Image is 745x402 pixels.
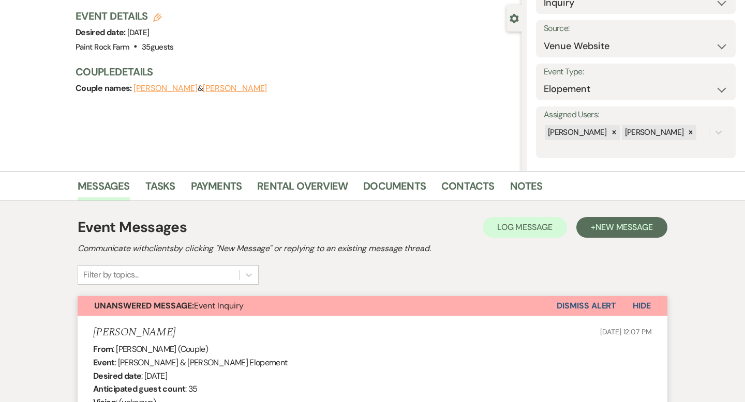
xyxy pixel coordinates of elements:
button: +New Message [576,217,667,238]
button: Unanswered Message:Event Inquiry [78,296,557,316]
b: From [93,344,113,354]
span: Paint Rock Farm [76,42,129,52]
button: Log Message [483,217,567,238]
b: Desired date [93,370,141,381]
h3: Event Details [76,9,174,23]
span: Event Inquiry [94,300,244,311]
a: Tasks [145,178,175,200]
span: Couple names: [76,83,133,94]
a: Payments [191,178,242,200]
button: Dismiss Alert [557,296,616,316]
span: Desired date: [76,27,127,38]
span: 35 guests [142,42,174,52]
a: Notes [510,178,543,200]
b: Anticipated guest count [93,383,185,394]
span: & [133,83,267,94]
h2: Communicate with clients by clicking "New Message" or replying to an existing message thread. [78,242,667,255]
strong: Unanswered Message: [94,300,194,311]
button: [PERSON_NAME] [203,84,267,92]
span: [DATE] 12:07 PM [600,327,652,336]
label: Event Type: [544,65,728,80]
a: Rental Overview [257,178,348,200]
span: New Message [595,222,653,233]
span: Log Message [497,222,553,233]
div: [PERSON_NAME] [545,125,608,140]
h1: Event Messages [78,217,187,238]
b: Event [93,357,115,368]
button: [PERSON_NAME] [133,84,198,92]
label: Source: [544,21,728,36]
button: Close lead details [510,13,519,23]
a: Contacts [441,178,495,200]
a: Documents [363,178,426,200]
span: [DATE] [127,27,149,38]
label: Assigned Users: [544,107,728,122]
h3: Couple Details [76,65,511,79]
span: Hide [633,300,651,311]
a: Messages [78,178,130,200]
div: Filter by topics... [83,269,139,281]
h5: [PERSON_NAME] [93,326,175,339]
button: Hide [616,296,667,316]
div: [PERSON_NAME] [622,125,686,140]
